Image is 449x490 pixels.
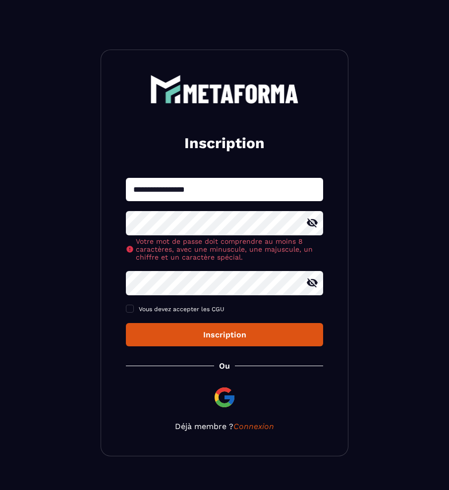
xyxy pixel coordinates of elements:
[233,422,274,431] a: Connexion
[126,422,323,431] p: Déjà membre ?
[139,306,224,313] span: Vous devez accepter les CGU
[136,237,323,261] span: Votre mot de passe doit comprendre au moins 8 caractères, avec une minuscule, une majuscule, un c...
[126,75,323,104] a: logo
[150,75,299,104] img: logo
[213,385,236,409] img: google
[219,361,230,371] p: Ou
[134,330,315,339] div: Inscription
[138,133,311,153] h2: Inscription
[126,323,323,346] button: Inscription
